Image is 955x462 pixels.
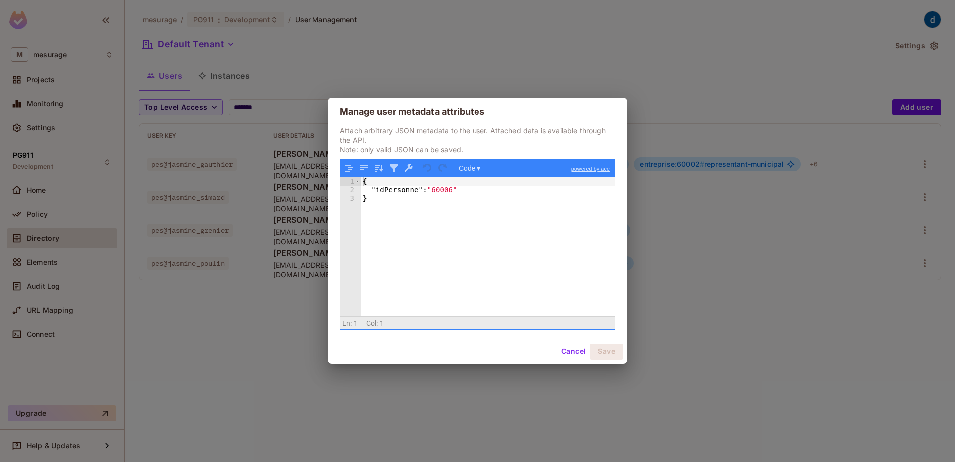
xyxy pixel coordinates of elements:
div: 2 [340,186,361,194]
button: Save [590,344,623,360]
div: 3 [340,194,361,203]
span: Col: [366,319,378,327]
button: Undo last action (Ctrl+Z) [421,162,434,175]
button: Code ▾ [455,162,484,175]
button: Repair JSON: fix quotes and escape characters, remove comments and JSONP notation, turn JavaScrip... [402,162,415,175]
span: 1 [354,319,358,327]
button: Format JSON data, with proper indentation and line feeds (Ctrl+I) [342,162,355,175]
span: 1 [380,319,384,327]
button: Cancel [557,344,590,360]
div: 1 [340,177,361,186]
button: Redo (Ctrl+Shift+Z) [436,162,449,175]
button: Sort contents [372,162,385,175]
button: Filter, sort, or transform contents [387,162,400,175]
h2: Manage user metadata attributes [328,98,627,126]
a: powered by ace [566,160,615,178]
p: Attach arbitrary JSON metadata to the user. Attached data is available through the API. Note: onl... [340,126,615,154]
button: Compact JSON data, remove all whitespaces (Ctrl+Shift+I) [357,162,370,175]
span: Ln: [342,319,352,327]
